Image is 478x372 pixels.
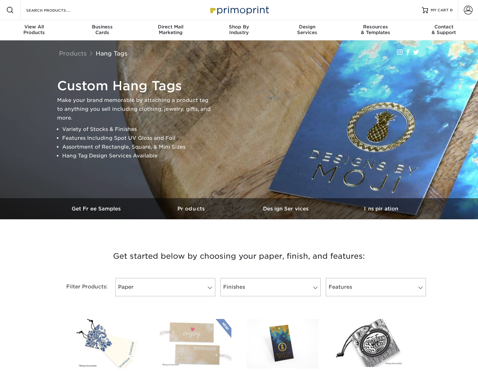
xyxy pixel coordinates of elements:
[62,125,215,134] li: Variety of Stocks & Finishes
[450,8,453,12] span: 0
[62,151,215,160] li: Hang Tag Design Services Available
[144,198,239,219] a: Products
[144,206,239,212] h3: Products
[59,50,87,57] a: Products
[239,206,334,212] h3: Design Services
[273,24,341,35] div: Services
[137,24,205,30] span: Direct Mail
[410,24,478,30] span: Contact
[431,8,449,13] span: MY CART
[96,50,128,57] a: Hang Tags
[341,24,409,30] span: Resources
[326,278,426,296] a: Features
[341,24,409,35] div: & Templates
[26,6,87,14] input: SEARCH PRODUCTS.....
[68,24,136,30] span: Business
[205,24,273,30] span: Shop By
[50,198,144,219] a: Get Free Samples
[57,78,215,93] h1: Custom Hang Tags
[334,206,428,212] h3: Inspiration
[341,20,409,40] a: Resources& Templates
[216,319,231,338] img: New Product
[62,134,215,143] li: Features Including Spot UV Gloss and Foil
[68,24,136,35] div: Cards
[205,24,273,35] div: Industry
[273,20,341,40] a: DesignServices
[54,242,424,270] h3: Get started below by choosing your paper, finish, and features:
[57,96,215,122] p: Make your brand memorable by attaching a product tag to anything you sell including clothing, jew...
[62,143,215,151] li: Assortment of Rectangle, Square, & Mini Sizes
[50,278,113,296] div: Filter Products:
[205,20,273,40] a: Shop ByIndustry
[239,198,334,219] a: Design Services
[137,20,205,40] a: Direct MailMarketing
[220,278,320,296] a: Finishes
[68,20,136,40] a: BusinessCards
[137,24,205,35] div: Marketing
[333,319,405,367] img: 14PT Uncoated Hang Tags
[410,24,478,35] div: & Support
[273,24,341,30] span: Design
[50,206,144,212] h3: Get Free Samples
[160,319,231,367] img: 18PT French Kraft Hang Tags
[410,20,478,40] a: Contact& Support
[115,278,215,296] a: Paper
[247,319,318,369] img: Silk w/ Stamped Foil Hang Tags
[207,3,271,17] img: Primoprint
[334,198,428,219] a: Inspiration
[73,319,145,369] img: Matte Hang Tags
